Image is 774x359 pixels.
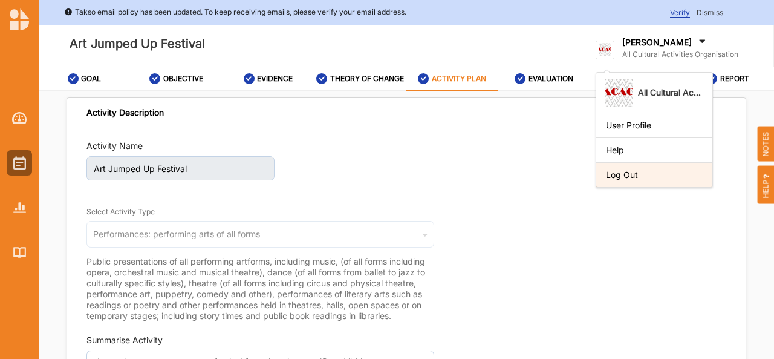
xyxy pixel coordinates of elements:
label: All Cultural Activities Organisation [622,50,738,59]
img: Activities [13,156,26,170]
span: Dismiss [697,8,723,17]
span: Verify [670,8,690,18]
div: Summarise Activity [86,334,163,346]
a: Activities [7,150,32,176]
label: ACTIVITY PLAN [432,74,486,84]
div: Log Out [606,170,703,180]
img: logo [10,8,29,30]
label: EVIDENCE [257,74,293,84]
div: Public presentations of all performing artforms, including music, (of all forms including opera, ... [86,256,434,321]
div: Takso email policy has been updated. To keep receiving emails, please verify your email address. [64,6,406,18]
label: EVALUATION [528,74,573,84]
label: GOAL [81,74,101,84]
div: Performances: performing arts of all forms [93,230,260,239]
div: User Profile [606,120,703,131]
a: Reports [7,195,32,220]
label: OBJECTIVE [163,74,203,84]
a: Dashboard [7,105,32,131]
img: Reports [13,202,26,212]
img: Library [13,247,26,257]
a: Library [7,240,32,265]
div: Help [606,145,703,156]
label: [PERSON_NAME] [622,37,692,48]
label: Art Jumped Up Festival [70,34,205,54]
img: Dashboard [12,112,27,124]
div: Activity Name [86,140,143,152]
div: Select Activity Type [86,207,155,217]
img: logo [596,41,614,59]
div: Activity Description [86,107,164,118]
label: REPORT [720,74,749,84]
label: THEORY OF CHANGE [330,74,404,84]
